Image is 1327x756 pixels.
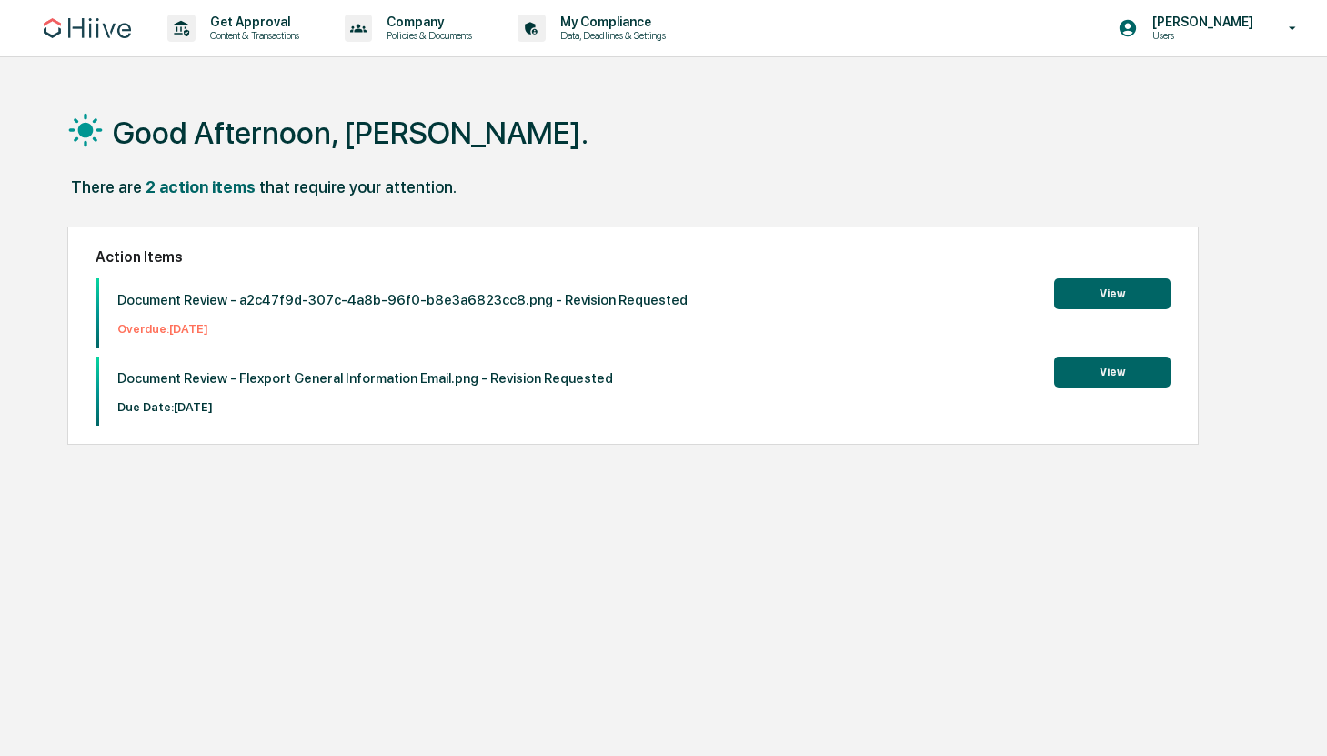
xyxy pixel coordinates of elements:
div: 2 action items [146,177,256,197]
div: There are [71,177,142,197]
p: Company [372,15,481,29]
img: logo [44,18,131,38]
h2: Action Items [96,248,1171,266]
p: Due Date: [DATE] [117,400,613,414]
div: that require your attention. [259,177,457,197]
p: Users [1138,29,1262,42]
p: [PERSON_NAME] [1138,15,1262,29]
p: Policies & Documents [372,29,481,42]
p: Overdue: [DATE] [117,322,688,336]
a: View [1054,284,1171,301]
button: View [1054,278,1171,309]
p: Document Review - a2c47f9d-307c-4a8b-96f0-b8e3a6823cc8.png - Revision Requested [117,292,688,308]
button: View [1054,357,1171,388]
p: Content & Transactions [196,29,308,42]
p: Get Approval [196,15,308,29]
p: Document Review - Flexport General Information Email.png - Revision Requested [117,370,613,387]
p: Data, Deadlines & Settings [546,29,675,42]
p: My Compliance [546,15,675,29]
h1: Good Afternoon, [PERSON_NAME]. [113,115,588,151]
a: View [1054,362,1171,379]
